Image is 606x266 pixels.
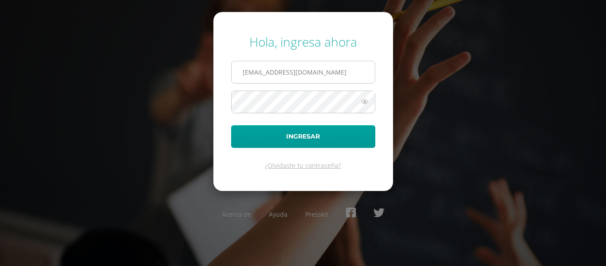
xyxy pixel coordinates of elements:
[265,161,341,170] a: ¿Olvidaste tu contraseña?
[231,125,375,148] button: Ingresar
[305,210,328,218] a: Presskit
[222,210,251,218] a: Acerca de
[269,210,287,218] a: Ayuda
[232,61,375,83] input: Correo electrónico o usuario
[231,33,375,50] div: Hola, ingresa ahora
